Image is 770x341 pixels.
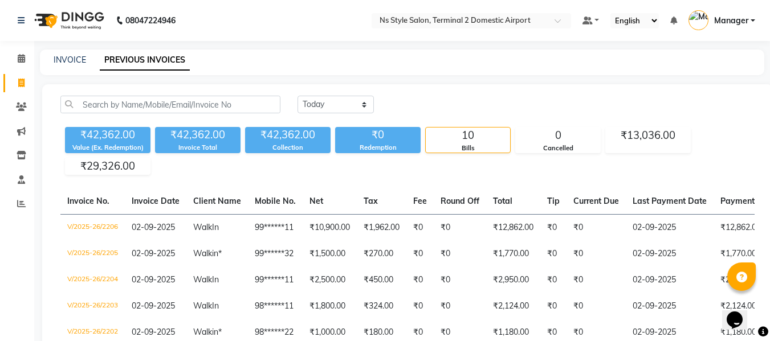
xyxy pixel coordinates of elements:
span: Tax [364,196,378,206]
div: Cancelled [516,143,600,153]
td: ₹0 [434,267,486,293]
span: In [212,301,219,311]
div: ₹0 [335,127,421,143]
div: Redemption [335,143,421,153]
input: Search by Name/Mobile/Email/Invoice No [60,96,280,113]
span: Walkin [193,327,218,337]
td: 02-09-2025 [626,267,714,293]
span: Walk [193,301,212,311]
td: ₹0 [567,267,626,293]
td: ₹0 [567,293,626,319]
span: 02-09-2025 [132,327,175,337]
td: ₹2,950.00 [486,267,540,293]
td: ₹0 [540,293,567,319]
span: Invoice No. [67,196,109,206]
td: ₹2,124.00 [486,293,540,319]
span: In [212,222,219,232]
td: ₹1,500.00 [303,241,357,267]
span: Fee [413,196,427,206]
span: 02-09-2025 [132,274,175,285]
td: V/2025-26/2205 [60,241,125,267]
span: Manager [714,15,748,27]
span: Walk [193,274,212,285]
span: In [212,274,219,285]
span: Net [309,196,323,206]
div: 0 [516,128,600,143]
span: Tip [547,196,560,206]
div: Invoice Total [155,143,241,153]
td: ₹0 [434,293,486,319]
img: Manager [688,10,708,30]
span: 02-09-2025 [132,248,175,258]
td: ₹2,500.00 [303,267,357,293]
div: ₹42,362.00 [245,127,331,143]
b: 08047224946 [125,5,176,36]
td: ₹1,962.00 [357,215,406,241]
span: Mobile No. [255,196,296,206]
span: Walkin [193,248,218,258]
td: ₹1,800.00 [303,293,357,319]
iframe: chat widget [722,295,759,330]
span: Round Off [441,196,479,206]
td: ₹0 [406,241,434,267]
td: V/2025-26/2203 [60,293,125,319]
td: ₹1,770.00 [486,241,540,267]
div: ₹29,326.00 [66,158,150,174]
td: 02-09-2025 [626,293,714,319]
td: 02-09-2025 [626,215,714,241]
span: 02-09-2025 [132,222,175,232]
div: ₹42,362.00 [65,127,150,143]
span: Current Due [573,196,619,206]
span: Total [493,196,512,206]
td: ₹0 [567,241,626,267]
td: 02-09-2025 [626,241,714,267]
td: V/2025-26/2204 [60,267,125,293]
td: ₹0 [434,241,486,267]
span: Invoice Date [132,196,180,206]
div: Value (Ex. Redemption) [65,143,150,153]
td: ₹10,900.00 [303,215,357,241]
img: logo [29,5,107,36]
td: ₹0 [567,215,626,241]
td: ₹270.00 [357,241,406,267]
a: PREVIOUS INVOICES [100,50,190,71]
div: 10 [426,128,510,143]
td: ₹0 [540,215,567,241]
td: ₹0 [540,267,567,293]
td: ₹0 [406,267,434,293]
span: Client Name [193,196,241,206]
td: ₹12,862.00 [486,215,540,241]
a: INVOICE [54,55,86,65]
td: ₹0 [540,241,567,267]
td: ₹0 [406,215,434,241]
td: ₹324.00 [357,293,406,319]
div: ₹13,036.00 [606,128,690,143]
td: V/2025-26/2206 [60,215,125,241]
td: ₹0 [406,293,434,319]
div: Collection [245,143,331,153]
td: ₹0 [434,215,486,241]
span: 02-09-2025 [132,301,175,311]
div: Bills [426,143,510,153]
span: Last Payment Date [633,196,707,206]
td: ₹450.00 [357,267,406,293]
span: Walk [193,222,212,232]
div: ₹42,362.00 [155,127,241,143]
